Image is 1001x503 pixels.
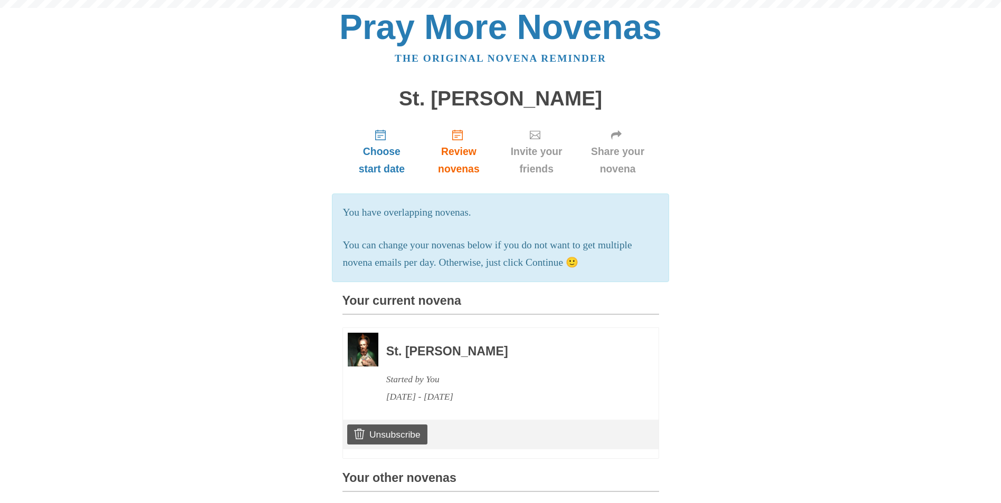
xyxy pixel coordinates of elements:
[348,333,378,366] img: Novena image
[507,143,566,178] span: Invite your friends
[395,53,606,64] a: The original novena reminder
[343,237,659,272] p: You can change your novenas below if you do not want to get multiple novena emails per day. Other...
[386,388,630,405] div: [DATE] - [DATE]
[587,143,649,178] span: Share your novena
[386,371,630,388] div: Started by You
[577,120,659,183] a: Share your novena
[353,143,411,178] span: Choose start date
[347,424,427,444] a: Unsubscribe
[421,120,496,183] a: Review novenas
[343,204,659,221] p: You have overlapping novenas.
[342,294,659,315] h3: Your current novena
[342,471,659,492] h3: Your other novenas
[339,7,662,46] a: Pray More Novenas
[386,345,630,359] h3: St. [PERSON_NAME]
[342,120,422,183] a: Choose start date
[432,143,485,178] span: Review novenas
[342,88,659,110] h1: St. [PERSON_NAME]
[497,120,577,183] a: Invite your friends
